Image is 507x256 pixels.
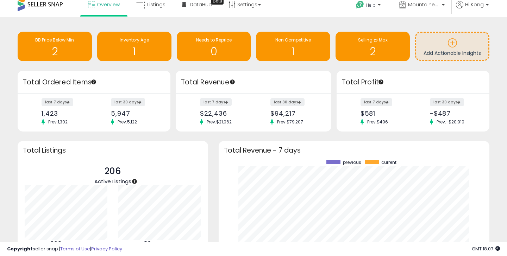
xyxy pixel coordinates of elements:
a: Add Actionable Insights [416,33,488,60]
span: 2025-10-9 18:07 GMT [472,245,500,252]
span: Prev: -$20,910 [433,119,468,125]
span: Inventory Age [120,37,149,43]
h1: 0 [180,46,248,57]
div: 1,423 [42,110,89,117]
b: 206 [50,239,62,248]
h3: Total Revenue [181,77,326,87]
h1: 2 [339,46,406,57]
label: last 7 days [42,98,73,106]
div: -$487 [430,110,477,117]
span: current [381,160,396,165]
p: 206 [94,165,131,178]
label: last 30 days [111,98,145,106]
div: $22,436 [200,110,248,117]
h3: Total Listings [23,148,203,153]
span: MountaineerBrand [408,1,440,8]
h1: 2 [21,46,88,57]
a: Privacy Policy [91,245,122,252]
a: Selling @ Max 2 [336,32,410,61]
a: Terms of Use [60,245,90,252]
span: Non Competitive [275,37,311,43]
a: BB Price Below Min 2 [18,32,92,61]
h3: Total Ordered Items [23,77,165,87]
h1: 1 [259,46,327,57]
span: DataHub [190,1,212,8]
h3: Total Profit [342,77,484,87]
h1: 1 [101,46,168,57]
span: Prev: $21,062 [203,119,235,125]
div: Tooltip anchor [90,79,97,85]
a: Hi Kong [456,1,489,17]
span: Active Listings [94,178,131,185]
label: last 30 days [270,98,305,106]
span: Prev: 1,302 [45,119,71,125]
span: Selling @ Max [358,37,388,43]
a: Inventory Age 1 [97,32,171,61]
span: Prev: $79,207 [274,119,307,125]
span: Help [366,2,376,8]
a: Needs to Reprice 0 [177,32,251,61]
div: 5,947 [111,110,158,117]
span: Hi Kong [465,1,484,8]
strong: Copyright [7,245,33,252]
label: last 7 days [200,98,232,106]
div: Tooltip anchor [131,178,138,185]
a: Non Competitive 1 [256,32,330,61]
i: Get Help [356,0,364,9]
div: Tooltip anchor [229,79,236,85]
h3: Total Revenue - 7 days [224,148,484,153]
span: Add Actionable Insights [424,50,481,57]
div: seller snap | | [7,246,122,252]
div: $94,217 [270,110,319,117]
div: Tooltip anchor [378,79,384,85]
label: last 30 days [430,98,464,106]
span: Prev: 5,122 [114,119,140,125]
label: last 7 days [361,98,392,106]
span: previous [343,160,361,165]
span: Needs to Reprice [196,37,232,43]
span: Overview [97,1,120,8]
b: 32 [144,239,151,248]
span: Prev: $496 [364,119,392,125]
div: $581 [361,110,408,117]
span: Listings [147,1,165,8]
span: BB Price Below Min [35,37,74,43]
